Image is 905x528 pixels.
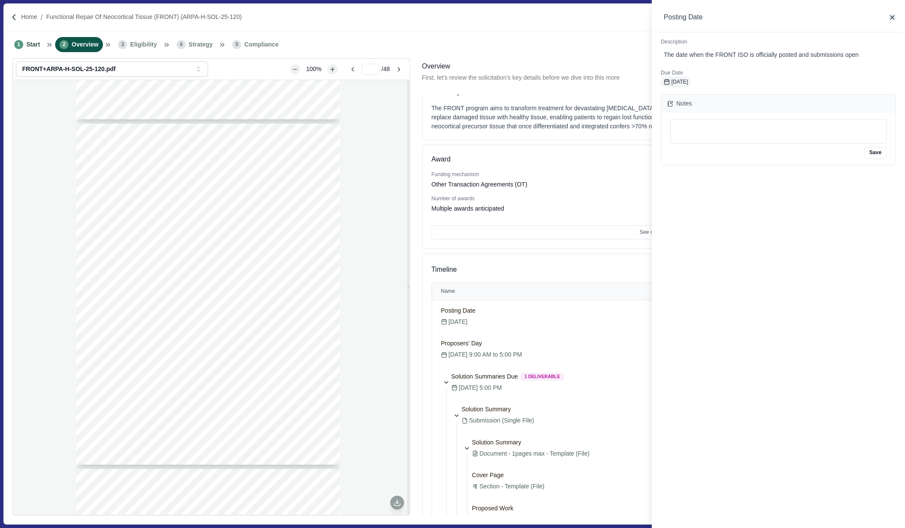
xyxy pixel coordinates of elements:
span: [DATE] [664,78,688,86]
span: Notes [676,99,692,108]
div: The date when the FRONT ISO is officially posted and submissions open [664,50,893,59]
button: [DATE] [661,77,691,87]
p: Description [661,38,896,46]
p: Due Date [661,69,777,77]
div: Posting Date [664,12,886,23]
button: Save [864,147,886,159]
